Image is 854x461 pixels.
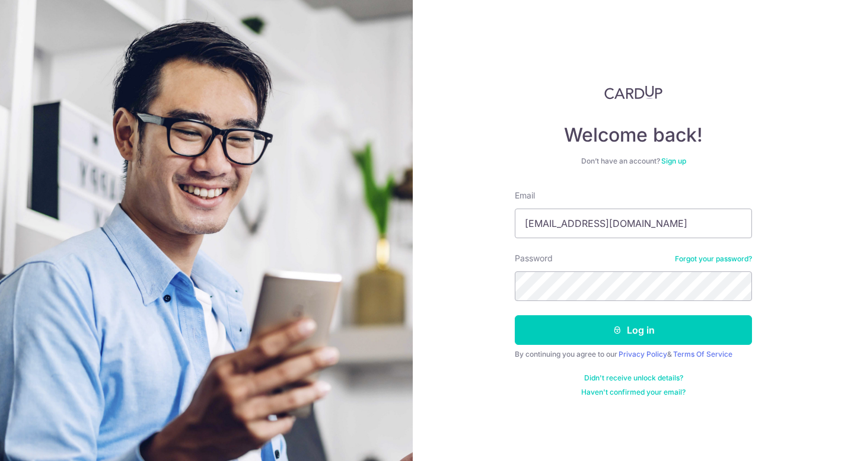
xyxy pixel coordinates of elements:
a: Terms Of Service [673,350,732,358]
label: Email [515,190,535,201]
div: Don’t have an account? [515,156,752,166]
button: Log in [515,315,752,345]
label: Password [515,252,553,264]
a: Privacy Policy [619,350,667,358]
a: Sign up [661,156,686,165]
h4: Welcome back! [515,123,752,147]
img: CardUp Logo [604,85,662,100]
a: Didn't receive unlock details? [584,373,683,383]
a: Forgot your password? [675,254,752,264]
a: Haven't confirmed your email? [581,388,686,397]
input: Enter your Email [515,209,752,238]
div: By continuing you agree to our & [515,350,752,359]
